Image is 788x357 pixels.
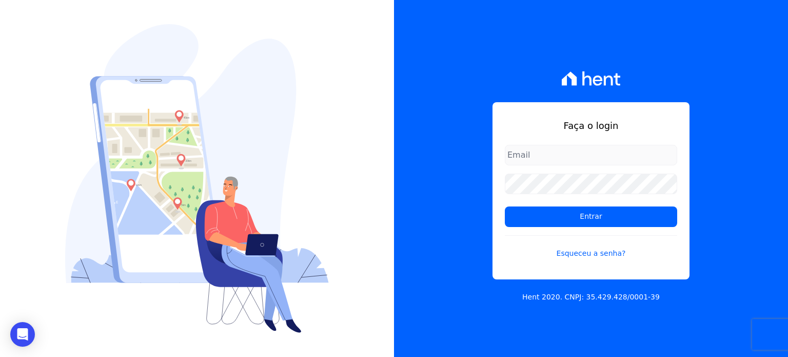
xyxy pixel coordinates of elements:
[522,292,660,303] p: Hent 2020. CNPJ: 35.429.428/0001-39
[10,322,35,347] div: Open Intercom Messenger
[505,145,677,165] input: Email
[505,119,677,133] h1: Faça o login
[65,24,329,333] img: Login
[505,206,677,227] input: Entrar
[505,235,677,259] a: Esqueceu a senha?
